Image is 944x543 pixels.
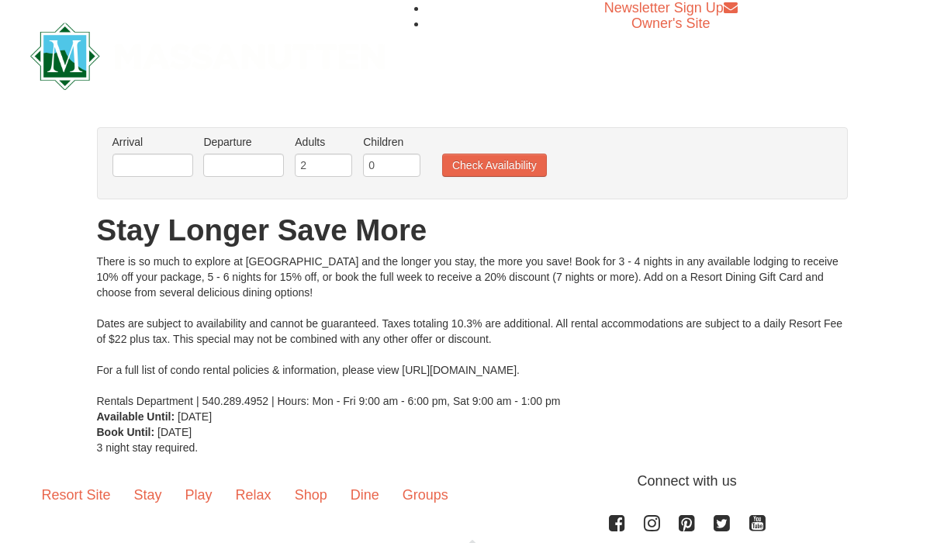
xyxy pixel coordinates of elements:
span: 3 night stay required. [97,441,199,454]
strong: Book Until: [97,426,155,438]
span: [DATE] [178,410,212,423]
label: Children [363,134,420,150]
a: Groups [391,471,460,519]
a: Stay [123,471,174,519]
strong: Available Until: [97,410,175,423]
span: [DATE] [157,426,192,438]
label: Arrival [112,134,193,150]
p: Connect with us [30,471,915,492]
a: Massanutten Resort [30,36,386,72]
a: Resort Site [30,471,123,519]
button: Check Availability [442,154,547,177]
a: Owner's Site [631,16,710,31]
label: Departure [203,134,284,150]
a: Dine [339,471,391,519]
div: There is so much to explore at [GEOGRAPHIC_DATA] and the longer you stay, the more you save! Book... [97,254,848,409]
h1: Stay Longer Save More [97,215,848,246]
label: Adults [295,134,352,150]
a: Shop [283,471,339,519]
a: Play [174,471,224,519]
a: Relax [224,471,283,519]
img: Massanutten Resort Logo [30,22,386,90]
